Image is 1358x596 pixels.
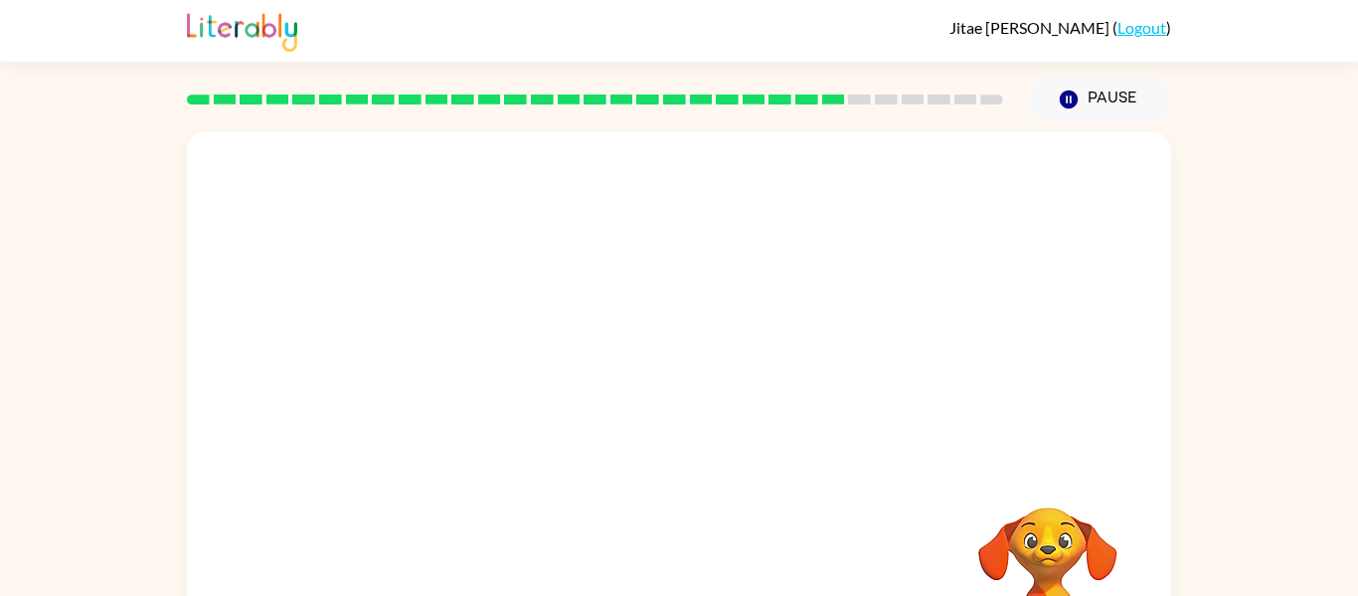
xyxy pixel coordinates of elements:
[1027,77,1171,122] button: Pause
[949,18,1112,37] span: Jitae [PERSON_NAME]
[1117,18,1166,37] a: Logout
[949,18,1171,37] div: ( )
[187,8,297,52] img: Literably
